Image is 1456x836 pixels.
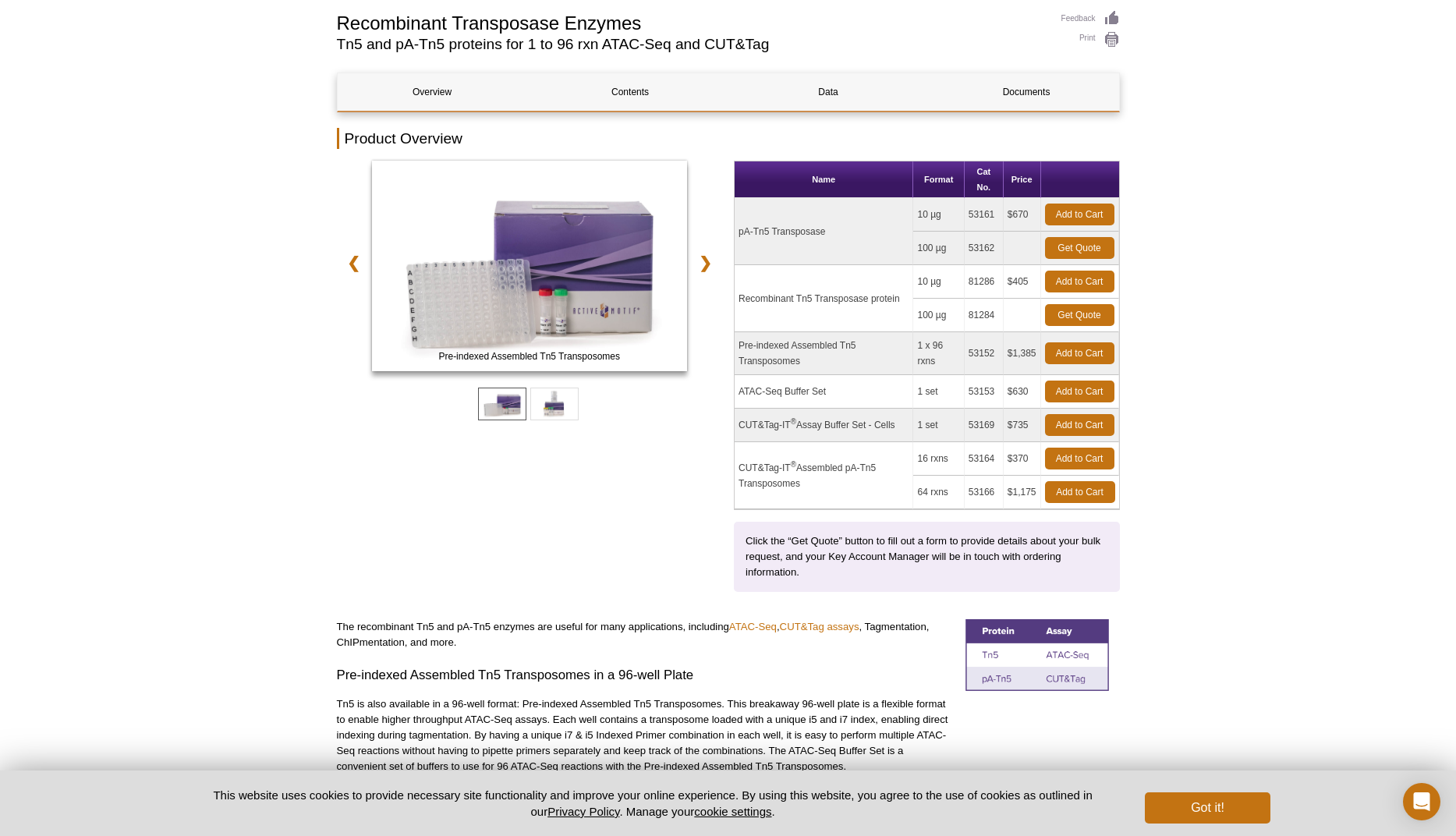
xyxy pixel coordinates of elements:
[913,161,964,198] th: Format
[780,621,859,632] a: CUT&Tag assays
[1045,304,1114,326] a: Get Quote
[1045,414,1114,436] a: Add to Cart
[913,332,964,375] td: 1 x 96 rxns
[965,265,1004,299] td: 81286
[965,442,1004,476] td: 53164
[746,533,1108,580] p: Click the “Get Quote” button to fill out a form to provide details about your bulk request, and y...
[536,73,725,111] a: Contents
[965,476,1004,509] td: 53166
[735,409,913,442] td: CUT&Tag-IT Assay Buffer Set - Cells
[375,349,684,364] span: Pre-indexed Assembled Tn5 Transposomes
[689,245,722,281] a: ❯
[1045,381,1114,402] a: Add to Cart
[1004,198,1041,232] td: $670
[1045,481,1115,503] a: Add to Cart
[694,805,771,818] button: cookie settings
[1045,342,1114,364] a: Add to Cart
[337,128,1120,149] h2: Product Overview
[735,265,913,332] td: Recombinant Tn5 Transposase protein
[735,198,913,265] td: pA-Tn5 Transposase
[1004,265,1041,299] td: $405
[1061,10,1120,27] a: Feedback
[337,619,954,650] p: The recombinant Tn5 and pA-Tn5 enzymes are useful for many applications, including , , Tagmentati...
[337,37,1046,51] h2: Tn5 and pA-Tn5 proteins for 1 to 96 rxn ATAC-Seq and CUT&Tag
[186,787,1120,820] p: This website uses cookies to provide necessary site functionality and improve your online experie...
[932,73,1121,111] a: Documents
[965,232,1004,265] td: 53162
[337,245,370,281] a: ❮
[913,442,964,476] td: 16 rxns
[913,476,964,509] td: 64 rxns
[1045,204,1114,225] a: Add to Cart
[372,161,688,376] a: ATAC-Seq Kit
[1004,161,1041,198] th: Price
[735,161,913,198] th: Name
[965,299,1004,332] td: 81284
[735,442,913,509] td: CUT&Tag-IT Assembled pA-Tn5 Transposomes
[913,265,964,299] td: 10 µg
[965,375,1004,409] td: 53153
[734,73,923,111] a: Data
[965,198,1004,232] td: 53161
[1061,31,1120,48] a: Print
[965,161,1004,198] th: Cat No.
[1145,792,1270,824] button: Got it!
[547,805,619,818] a: Privacy Policy
[337,10,1046,34] h1: Recombinant Transposase Enzymes
[965,332,1004,375] td: 53152
[791,417,796,426] sup: ®
[372,161,688,371] img: Pre-indexed Assembled Tn5 Transposomes
[1004,442,1041,476] td: $370
[1004,375,1041,409] td: $630
[913,198,964,232] td: 10 µg
[729,621,777,632] a: ATAC-Seq
[1004,409,1041,442] td: $735
[735,332,913,375] td: Pre-indexed Assembled Tn5 Transposomes
[1045,448,1114,469] a: Add to Cart
[791,460,796,469] sup: ®
[338,73,527,111] a: Overview
[913,409,964,442] td: 1 set
[913,299,964,332] td: 100 µg
[1045,271,1114,292] a: Add to Cart
[337,666,954,685] h3: Pre-indexed Assembled Tn5 Transposomes in a 96-well Plate
[1403,783,1440,820] div: Open Intercom Messenger
[337,696,954,774] p: Tn5 is also available in a 96-well format: Pre-indexed Assembled Tn5 Transposomes. This breakaway...
[965,619,1109,691] img: Tn5 and pA-Tn5 comparison table
[1004,476,1041,509] td: $1,175
[735,375,913,409] td: ATAC-Seq Buffer Set
[1004,332,1041,375] td: $1,385
[1045,237,1114,259] a: Get Quote
[965,409,1004,442] td: 53169
[913,375,964,409] td: 1 set
[913,232,964,265] td: 100 µg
